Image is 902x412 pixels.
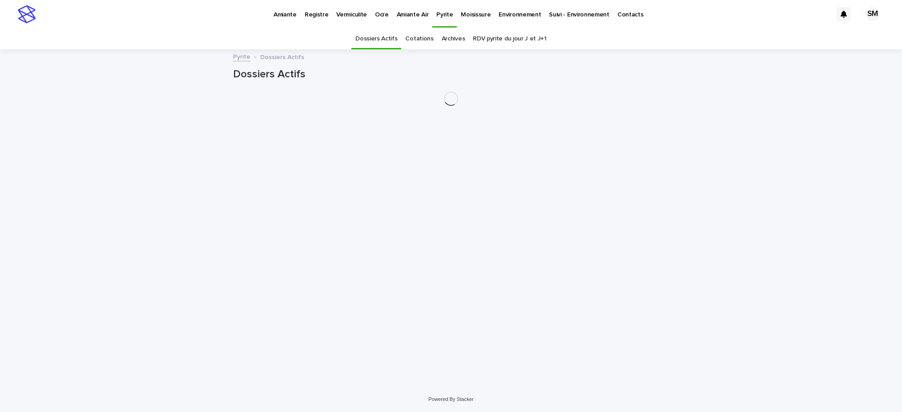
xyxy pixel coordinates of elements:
a: RDV pyrite du jour J et J+1 [473,28,547,49]
a: Cotations [405,28,433,49]
h1: Dossiers Actifs [233,68,669,81]
a: Dossiers Actifs [355,28,397,49]
a: Pyrite [233,51,250,61]
a: Powered By Stacker [428,396,473,402]
p: Dossiers Actifs [260,52,304,61]
div: SM [866,7,880,21]
a: Archives [442,28,465,49]
img: stacker-logo-s-only.png [18,5,36,23]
